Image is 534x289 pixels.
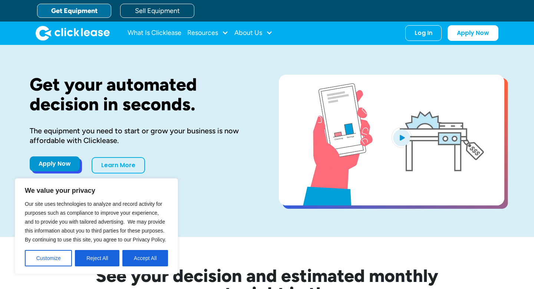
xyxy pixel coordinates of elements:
a: Get Equipment [37,4,111,18]
button: Reject All [75,250,119,266]
a: home [36,26,110,40]
div: The equipment you need to start or grow your business is now affordable with Clicklease. [30,126,255,145]
img: Blue play button logo on a light blue circular background [392,127,412,148]
a: Apply Now [30,156,80,171]
a: What Is Clicklease [128,26,181,40]
h1: Get your automated decision in seconds. [30,75,255,114]
a: open lightbox [279,75,504,205]
div: Log In [415,29,432,37]
button: Customize [25,250,72,266]
div: Resources [187,26,228,40]
a: Sell Equipment [120,4,194,18]
a: Apply Now [448,25,498,41]
div: About Us [234,26,273,40]
p: We value your privacy [25,186,168,195]
a: Learn More [92,157,145,173]
div: We value your privacy [15,178,178,274]
span: Our site uses technologies to analyze and record activity for purposes such as compliance to impr... [25,201,166,243]
button: Accept All [122,250,168,266]
img: Clicklease logo [36,26,110,40]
